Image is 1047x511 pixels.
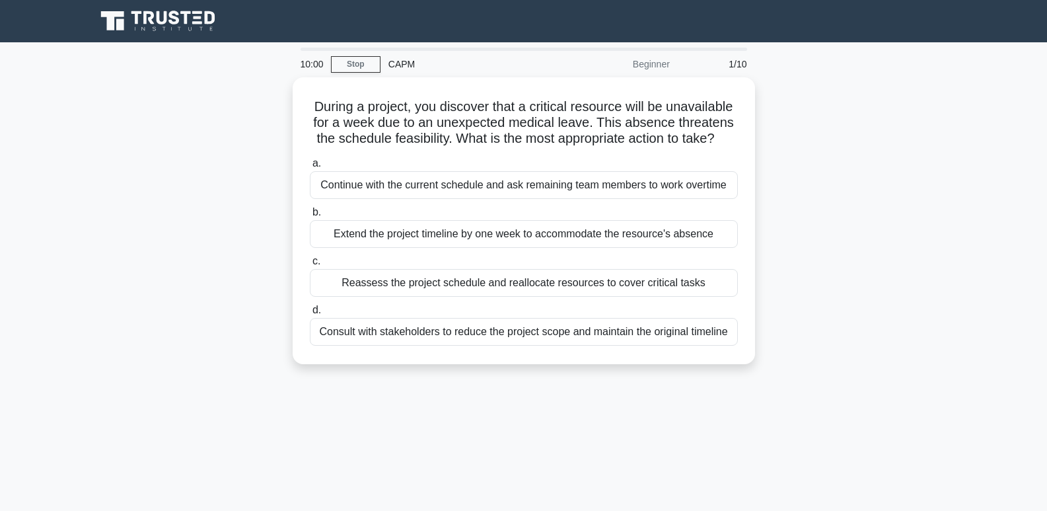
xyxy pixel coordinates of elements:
h5: During a project, you discover that a critical resource will be unavailable for a week due to an ... [308,98,739,147]
span: d. [312,304,321,315]
div: CAPM [380,51,562,77]
div: Continue with the current schedule and ask remaining team members to work overtime [310,171,738,199]
div: Consult with stakeholders to reduce the project scope and maintain the original timeline [310,318,738,346]
span: a. [312,157,321,169]
span: b. [312,206,321,217]
div: 1/10 [678,51,755,77]
span: c. [312,255,320,266]
div: Beginner [562,51,678,77]
div: Extend the project timeline by one week to accommodate the resource's absence [310,220,738,248]
a: Stop [331,56,380,73]
div: 10:00 [293,51,331,77]
div: Reassess the project schedule and reallocate resources to cover critical tasks [310,269,738,297]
